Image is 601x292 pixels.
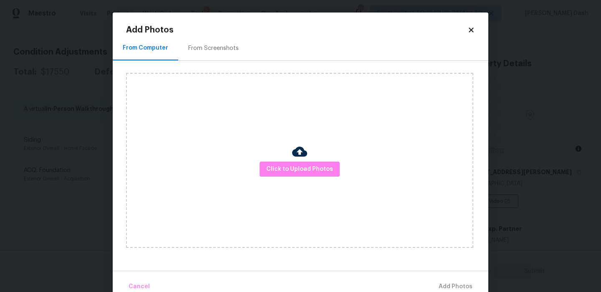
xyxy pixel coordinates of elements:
[126,26,467,34] h2: Add Photos
[129,282,150,292] span: Cancel
[292,144,307,159] img: Cloud Upload Icon
[188,44,239,52] div: From Screenshots
[266,164,333,175] span: Click to Upload Photos
[260,162,340,177] button: Click to Upload Photos
[123,44,168,52] div: From Computer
